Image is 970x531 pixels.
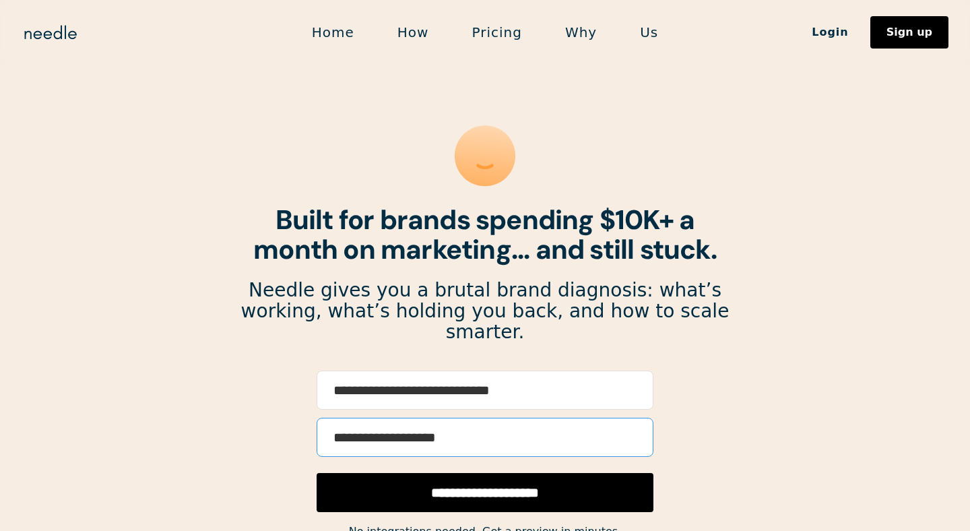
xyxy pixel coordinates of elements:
a: Sign up [870,16,948,49]
strong: Built for brands spending $10K+ a month on marketing... and still stuck. [253,202,717,267]
a: Home [290,18,376,46]
a: Why [544,18,618,46]
form: Email Form [317,371,653,512]
a: Login [790,21,870,44]
a: Us [618,18,680,46]
a: How [376,18,451,46]
a: Pricing [450,18,543,46]
div: Sign up [886,27,932,38]
p: Needle gives you a brutal brand diagnosis: what’s working, what’s holding you back, and how to sc... [240,280,730,342]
